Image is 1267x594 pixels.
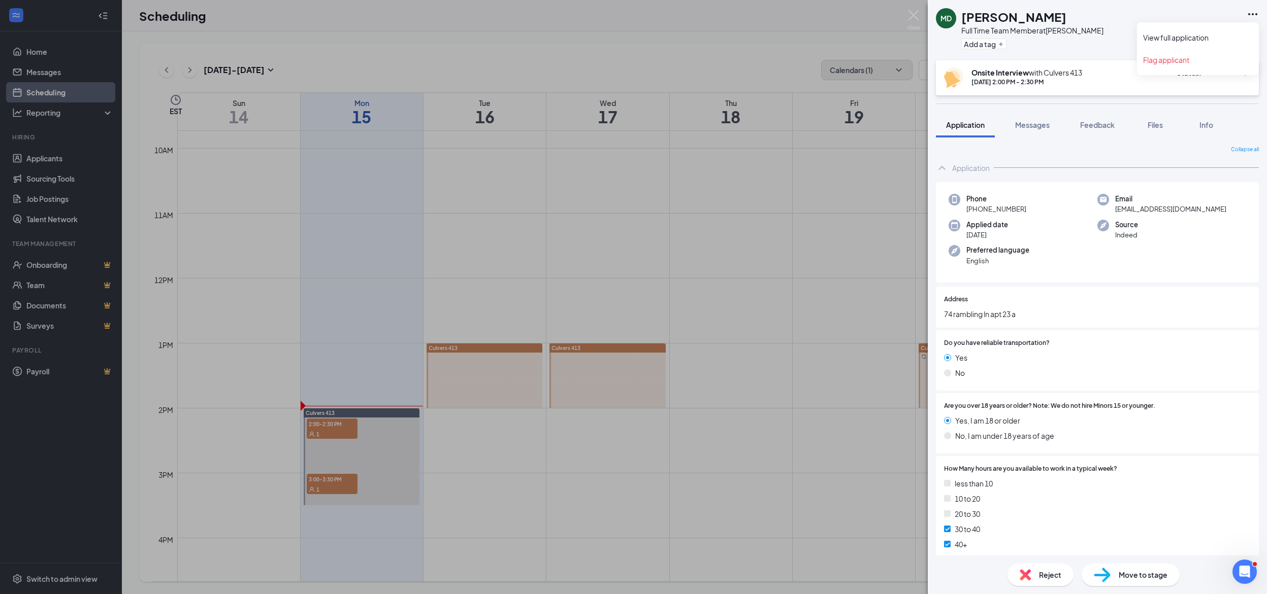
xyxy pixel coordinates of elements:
span: Email [1115,194,1226,204]
span: 74 rambling ln apt 23 a [944,308,1251,320]
span: No, I am under 18 years of age [955,430,1054,441]
span: Indeed [1115,230,1138,240]
span: No [955,367,965,378]
span: Move to stage [1119,569,1167,580]
span: How Many hours are you available to work in a typical week? [944,464,1117,474]
b: Onsite Interview [971,68,1029,77]
div: [DATE] 2:00 PM - 2:30 PM [971,78,1082,86]
span: 20 to 30 [955,508,980,519]
span: Phone [966,194,1026,204]
span: Yes, I am 18 or older [955,415,1020,426]
span: Are you over 18 years or older? Note: We do not hire Minors 15 or younger. [944,401,1155,411]
svg: Plus [998,41,1004,47]
span: Info [1199,120,1213,129]
a: View full application [1143,32,1253,43]
span: Source [1115,220,1138,230]
svg: Ellipses [1247,8,1259,20]
span: Yes [955,352,967,363]
span: English [966,256,1029,266]
span: Application [946,120,985,129]
div: Application [952,163,990,173]
span: [DATE] [966,230,1008,240]
div: Full Time Team Member at [PERSON_NAME] [961,25,1103,36]
h1: [PERSON_NAME] [961,8,1066,25]
span: 30 to 40 [955,523,980,535]
iframe: Intercom live chat [1232,560,1257,584]
span: Preferred language [966,245,1029,255]
span: Collapse all [1231,146,1259,154]
svg: ChevronUp [936,162,948,174]
span: [EMAIL_ADDRESS][DOMAIN_NAME] [1115,204,1226,214]
span: 40+ [955,539,967,550]
span: Files [1148,120,1163,129]
div: MD [940,13,952,23]
span: Do you have reliable transportation? [944,338,1050,348]
span: Address [944,295,968,304]
span: 10 to 20 [955,493,980,504]
span: Reject [1039,569,1061,580]
span: Applied date [966,220,1008,230]
div: with Culvers 413 [971,67,1082,78]
button: PlusAdd a tag [961,39,1006,49]
span: less than 10 [955,478,993,489]
span: Messages [1015,120,1050,129]
span: Feedback [1080,120,1115,129]
span: [PHONE_NUMBER] [966,204,1026,214]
